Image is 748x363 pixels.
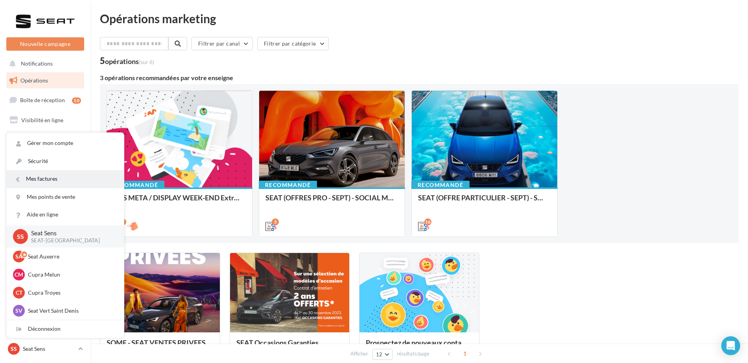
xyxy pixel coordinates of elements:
span: Notifications [21,60,53,67]
div: 3 opérations recommandées par votre enseigne [100,75,739,81]
div: Recommandé [259,181,317,189]
a: Sécurité [7,152,124,170]
div: Open Intercom Messenger [721,336,740,355]
span: SA [15,253,22,260]
span: Visibilité en ligne [21,117,63,123]
p: Seat Vert Saint Denis [28,307,114,315]
a: Visibilité en ligne [5,112,86,128]
p: Seat Auxerre [28,253,114,260]
a: Contacts [5,151,86,167]
a: Calendrier [5,190,86,207]
span: SS [11,345,17,353]
a: Opérations [5,72,86,89]
div: SEAT (OFFRE PARTICULIER - SEPT) - SOCIAL MEDIA [418,194,551,209]
p: Seat Sens [23,345,75,353]
div: Recommandé [106,181,164,189]
div: opérations [105,58,154,65]
div: 5 [100,57,154,65]
div: Opérations marketing [100,13,739,24]
span: CM [15,271,23,279]
div: SEAT (OFFRES PRO - SEPT) - SOCIAL MEDIA [265,194,398,209]
span: Afficher [350,350,368,357]
span: Opérations [20,77,48,84]
a: Gérer mon compte [7,134,124,152]
p: Seat Sens [31,229,111,238]
div: 5 [272,218,279,225]
a: Campagnes [5,132,86,148]
a: Aide en ligne [7,206,124,224]
button: Filtrer par catégorie [257,37,329,50]
p: SEAT-[GEOGRAPHIC_DATA] [31,237,111,244]
button: 12 [372,349,392,360]
span: SS [17,232,24,241]
span: résultats/page [397,350,429,357]
span: SV [15,307,22,315]
div: Recommandé [411,181,470,189]
span: Boîte de réception [20,97,65,103]
p: Cupra Melun [28,271,114,279]
a: SS Seat Sens [6,341,84,356]
a: Médiathèque [5,170,86,187]
a: Boîte de réception10 [5,92,86,108]
a: Mes points de vente [7,188,124,206]
div: 10 [72,97,81,104]
div: SOME - SEAT VENTES PRIVEES [107,339,214,354]
a: Mes factures [7,170,124,188]
div: Prospectez de nouveaux contacts [366,339,473,354]
div: 16 [424,218,431,225]
p: Cupra Troyes [28,289,114,297]
span: CT [16,289,22,297]
button: Filtrer par canal [192,37,253,50]
div: Déconnexion [7,320,124,338]
span: 12 [376,351,383,357]
span: (sur 6) [139,59,154,65]
div: ADS META / DISPLAY WEEK-END Extraordinaire (JPO) Septembre 2025 [113,194,246,209]
span: 1 [459,347,471,360]
a: Campagnes DataOnDemand [5,236,86,259]
div: SEAT Occasions Garanties [236,339,343,354]
a: PLV et print personnalisable [5,209,86,233]
button: Nouvelle campagne [6,37,84,51]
